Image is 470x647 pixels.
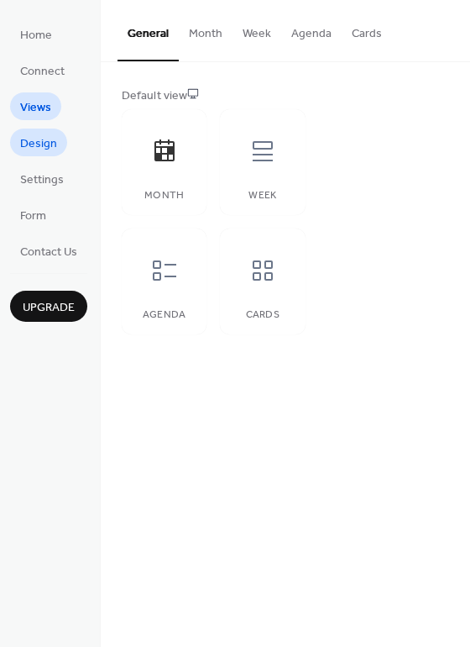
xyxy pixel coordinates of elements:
span: Settings [20,171,64,189]
a: Views [10,92,61,120]
a: Design [10,129,67,156]
div: Agenda [138,309,190,321]
button: Upgrade [10,291,87,322]
span: Form [20,208,46,225]
a: Home [10,20,62,48]
div: Month [138,190,190,202]
div: Week [237,190,288,202]
div: Cards [237,309,288,321]
div: Default view [122,87,446,105]
span: Views [20,99,51,117]
a: Form [10,201,56,229]
a: Contact Us [10,237,87,265]
span: Upgrade [23,299,75,317]
a: Connect [10,56,75,84]
span: Design [20,135,57,153]
span: Connect [20,63,65,81]
span: Home [20,27,52,45]
span: Contact Us [20,244,77,261]
a: Settings [10,165,74,192]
